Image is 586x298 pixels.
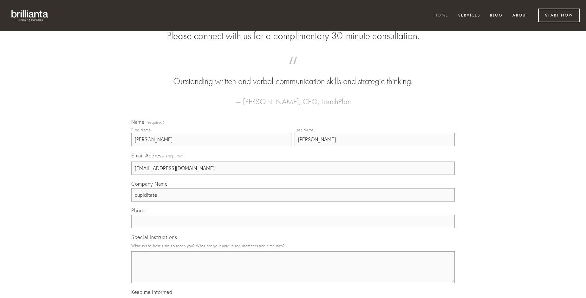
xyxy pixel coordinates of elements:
[131,181,167,187] span: Company Name
[454,10,485,21] a: Services
[131,152,164,159] span: Email Address
[430,10,453,21] a: Home
[141,63,445,88] blockquote: Outstanding written and verbal communication skills and strategic thinking.
[131,242,455,250] p: What is the best time to reach you? What are your unique requirements and timelines?
[146,121,164,124] span: (required)
[141,88,445,108] figcaption: — [PERSON_NAME], CEO, TouchPlan
[166,152,184,160] span: (required)
[131,128,151,132] div: First Name
[131,207,146,214] span: Phone
[131,289,172,295] span: Keep me informed
[131,234,177,240] span: Special Instructions
[131,119,144,125] span: Name
[131,30,455,42] h2: Please connect with us for a complimentary 30-minute consultation.
[508,10,533,21] a: About
[295,128,314,132] div: Last Name
[141,63,445,75] span: “
[6,6,54,25] img: brillianta - research, strategy, marketing
[538,9,580,22] a: Start Now
[486,10,507,21] a: Blog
